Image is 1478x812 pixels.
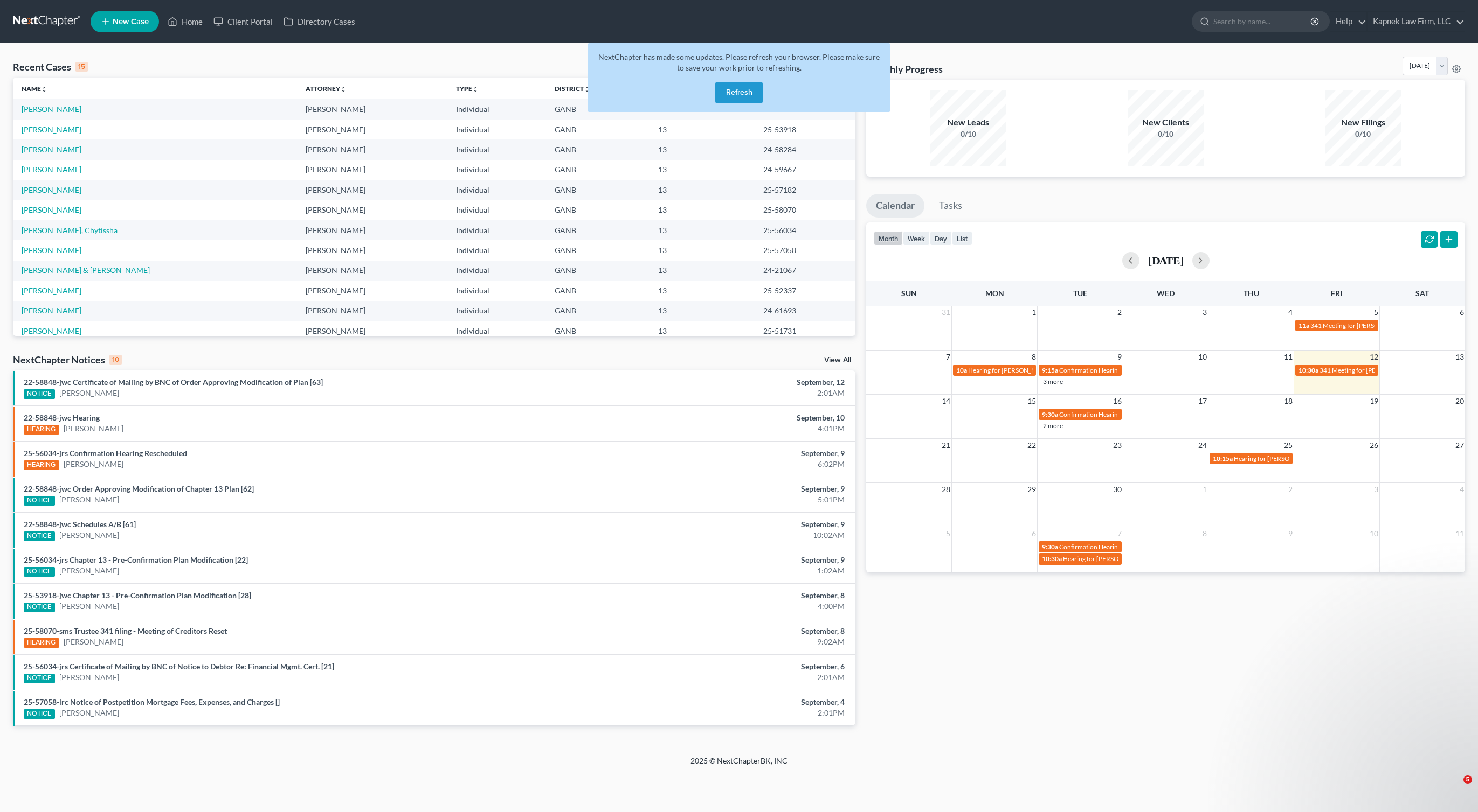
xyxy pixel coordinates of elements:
span: 31 [941,306,951,319]
h3: Monthly Progress [866,62,943,75]
span: 21 [941,439,951,452]
span: 10:30a [1299,366,1318,374]
input: Search by name... [1213,11,1312,31]
span: Mon [985,289,1004,298]
span: 7 [945,351,951,363]
span: 23 [1112,439,1123,452]
a: Typeunfold_more [456,85,479,93]
span: Hearing for [PERSON_NAME] [1234,454,1318,463]
span: 1 [1031,306,1037,319]
td: GANB [546,99,649,119]
td: [PERSON_NAME] [297,261,447,281]
span: 341 Meeting for [PERSON_NAME] [1320,366,1417,374]
span: 6 [1459,306,1465,319]
span: 22 [1026,439,1037,452]
div: NOTICE [24,389,55,399]
span: 11 [1283,351,1294,363]
a: [PERSON_NAME] [22,286,81,295]
span: Confirmation Hearing for [PERSON_NAME] [1059,410,1183,418]
td: GANB [546,240,649,260]
span: 20 [1454,395,1465,408]
td: 13 [650,281,755,300]
a: +3 more [1039,377,1063,386]
div: 0/10 [1325,129,1401,139]
div: September, 9 [578,555,845,565]
a: [PERSON_NAME] [59,601,119,612]
button: list [952,231,972,246]
a: [PERSON_NAME] [59,494,119,505]
div: HEARING [24,425,59,435]
td: 25-52337 [755,281,855,300]
td: 25-58070 [755,200,855,220]
span: 8 [1031,351,1037,363]
a: 22-58848-jwc Certificate of Mailing by BNC of Order Approving Modification of Plan [63] [24,377,323,387]
a: [PERSON_NAME] [22,125,81,134]
span: 4 [1459,483,1465,496]
td: GANB [546,160,649,180]
a: Calendar [866,194,924,218]
a: 25-56034-jrs Chapter 13 - Pre-Confirmation Plan Modification [22] [24,555,248,564]
td: 24-59667 [755,160,855,180]
i: unfold_more [584,86,590,93]
span: 28 [941,483,951,496]
div: 4:00PM [578,601,845,612]
div: New Filings [1325,116,1401,129]
td: 25-51731 [755,321,855,341]
td: Individual [447,240,546,260]
span: Hearing for [PERSON_NAME] [1063,555,1147,563]
div: NOTICE [24,674,55,683]
td: GANB [546,321,649,341]
div: September, 9 [578,484,845,494]
a: [PERSON_NAME] [22,306,81,315]
span: 19 [1369,395,1379,408]
a: 25-56034-jrs Confirmation Hearing Rescheduled [24,449,187,458]
span: 2 [1287,483,1294,496]
td: 13 [650,139,755,159]
td: [PERSON_NAME] [297,200,447,220]
td: GANB [546,180,649,200]
td: 25-57058 [755,240,855,260]
span: Wed [1157,289,1175,298]
a: Attorneyunfold_more [306,85,347,93]
div: NOTICE [24,709,55,719]
span: 29 [1026,483,1037,496]
a: [PERSON_NAME] [64,459,123,470]
span: 27 [1454,439,1465,452]
span: 6 [1031,527,1037,540]
div: NOTICE [24,531,55,541]
a: [PERSON_NAME] & [PERSON_NAME] [22,265,150,275]
td: [PERSON_NAME] [297,281,447,300]
div: NOTICE [24,567,55,577]
a: [PERSON_NAME] [59,708,119,718]
td: Individual [447,180,546,200]
div: 2:01PM [578,708,845,718]
td: GANB [546,120,649,139]
span: 10 [1369,527,1379,540]
span: 9 [1287,527,1294,540]
a: [PERSON_NAME] [64,636,123,647]
td: 13 [650,240,755,260]
td: [PERSON_NAME] [297,321,447,341]
td: Individual [447,120,546,139]
a: Nameunfold_more [22,85,47,93]
td: GANB [546,301,649,321]
a: [PERSON_NAME] [59,672,119,683]
div: NOTICE [24,603,55,612]
a: [PERSON_NAME] [59,388,119,398]
span: 9:15a [1042,366,1058,374]
td: GANB [546,220,649,240]
a: 25-56034-jrs Certificate of Mailing by BNC of Notice to Debtor Re: Financial Mgmt. Cert. [21] [24,662,334,671]
span: 3 [1373,483,1379,496]
span: 25 [1283,439,1294,452]
span: Thu [1244,289,1259,298]
a: Client Portal [208,12,278,31]
span: 10:30a [1042,555,1062,563]
div: 1:02AM [578,565,845,576]
td: 25-56034 [755,220,855,240]
div: NextChapter Notices [13,353,122,366]
div: September, 6 [578,661,845,672]
div: 0/10 [1128,129,1204,139]
a: Directory Cases [278,12,361,31]
div: 5:01PM [578,494,845,505]
div: 4:01PM [578,423,845,434]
